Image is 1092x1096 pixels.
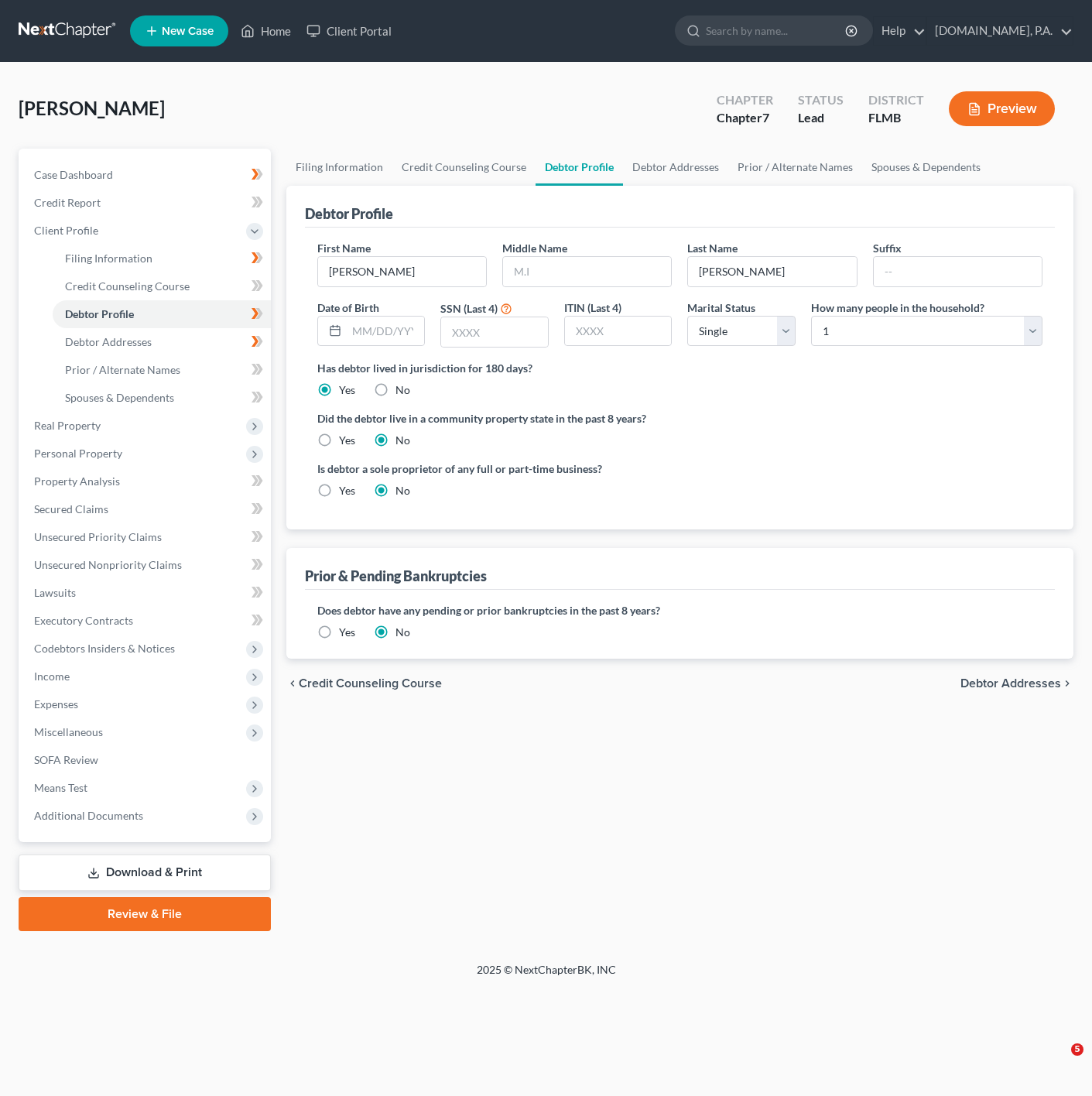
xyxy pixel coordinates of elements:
label: Is debtor a sole proprietor of any full or part-time business? [317,461,673,477]
div: Status [798,91,844,109]
label: Does debtor have any pending or prior bankruptcies in the past 8 years? [317,602,1042,618]
button: Preview [949,91,1055,126]
label: Yes [339,433,355,448]
label: Yes [339,382,355,398]
label: No [395,625,410,640]
a: Spouses & Dependents [53,384,271,412]
a: Executory Contracts [22,607,271,635]
span: Credit Report [34,196,101,209]
label: Last Name [687,240,738,256]
span: Expenses [34,697,78,711]
span: [PERSON_NAME] [19,97,165,119]
span: New Case [162,26,214,37]
label: No [395,433,410,448]
span: Miscellaneous [34,725,103,738]
span: Debtor Addresses [960,677,1061,690]
a: Case Dashboard [22,161,271,189]
i: chevron_left [286,677,299,690]
span: Unsecured Nonpriority Claims [34,558,182,571]
label: ITIN (Last 4) [564,300,621,316]
span: Debtor Profile [65,307,134,320]
a: [DOMAIN_NAME], P.A. [927,17,1073,45]
i: chevron_right [1061,677,1073,690]
iframe: Intercom live chat [1039,1043,1077,1081]
label: How many people in the household? [811,300,984,316]
input: -- [688,257,856,286]
div: District [868,91,924,109]
span: Credit Counseling Course [65,279,190,293]
span: Debtor Addresses [65,335,152,348]
a: Debtor Profile [536,149,623,186]
label: Middle Name [502,240,567,256]
input: MM/DD/YYYY [347,317,425,346]
a: Review & File [19,897,271,931]
span: Spouses & Dependents [65,391,174,404]
span: Additional Documents [34,809,143,822]
div: Lead [798,109,844,127]
label: No [395,483,410,498]
span: Prior / Alternate Names [65,363,180,376]
a: Debtor Addresses [623,149,728,186]
button: chevron_left Credit Counseling Course [286,677,442,690]
a: Property Analysis [22,468,271,495]
span: 5 [1071,1043,1083,1056]
span: Filing Information [65,252,152,265]
a: Unsecured Nonpriority Claims [22,551,271,579]
span: Executory Contracts [34,614,133,627]
label: SSN (Last 4) [440,300,498,317]
label: Yes [339,625,355,640]
div: Chapter [717,109,773,127]
a: Lawsuits [22,579,271,607]
a: Help [874,17,926,45]
span: Income [34,670,70,683]
a: Credit Report [22,189,271,217]
a: SOFA Review [22,746,271,774]
span: Codebtors Insiders & Notices [34,642,175,655]
input: Search by name... [706,16,847,45]
span: Personal Property [34,447,122,460]
label: Date of Birth [317,300,379,316]
input: XXXX [565,317,672,346]
div: Chapter [717,91,773,109]
input: M.I [503,257,671,286]
label: Suffix [873,240,902,256]
input: -- [318,257,486,286]
a: Home [233,17,299,45]
div: FLMB [868,109,924,127]
a: Prior / Alternate Names [728,149,862,186]
label: First Name [317,240,371,256]
label: Marital Status [687,300,755,316]
input: XXXX [441,317,548,347]
a: Credit Counseling Course [53,272,271,300]
a: Debtor Profile [53,300,271,328]
a: Prior / Alternate Names [53,356,271,384]
span: Property Analysis [34,474,120,488]
span: Real Property [34,419,101,432]
label: Yes [339,483,355,498]
a: Debtor Addresses [53,328,271,356]
a: Unsecured Priority Claims [22,523,271,551]
span: 7 [762,110,769,125]
a: Client Portal [299,17,399,45]
div: 2025 © NextChapterBK, INC [105,962,988,990]
a: Filing Information [286,149,392,186]
button: Debtor Addresses chevron_right [960,677,1073,690]
label: No [395,382,410,398]
span: Secured Claims [34,502,108,515]
span: Means Test [34,781,87,794]
span: Unsecured Priority Claims [34,530,162,543]
div: Debtor Profile [305,204,393,223]
a: Secured Claims [22,495,271,523]
span: Client Profile [34,224,98,237]
label: Did the debtor live in a community property state in the past 8 years? [317,410,1042,426]
div: Prior & Pending Bankruptcies [305,567,487,585]
span: Credit Counseling Course [299,677,442,690]
a: Filing Information [53,245,271,272]
a: Credit Counseling Course [392,149,536,186]
a: Spouses & Dependents [862,149,990,186]
span: SOFA Review [34,753,98,766]
span: Lawsuits [34,586,76,599]
input: -- [874,257,1042,286]
label: Has debtor lived in jurisdiction for 180 days? [317,360,1042,376]
a: Download & Print [19,855,271,891]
